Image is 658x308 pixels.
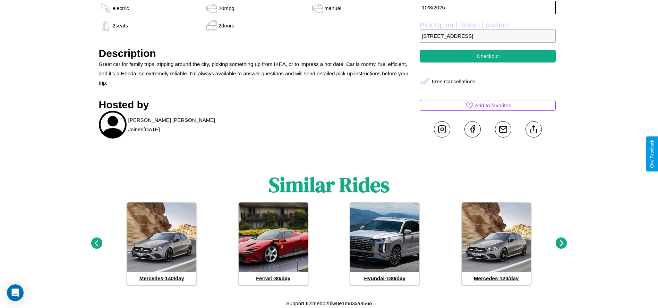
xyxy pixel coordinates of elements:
[113,3,129,13] p: electric
[239,202,308,285] a: Ferrari-80/day
[269,170,390,199] h1: Similar Rides
[462,202,531,285] a: Mercedes-120/day
[350,272,419,285] h4: Hyundai - 180 /day
[219,3,234,13] p: 20 mpg
[127,272,196,285] h4: Mercedes - 140 /day
[324,3,341,13] p: manual
[127,202,196,285] a: Mercedes-140/day
[286,299,372,308] p: Support ID: mebb2hiw0e1mu3xa856o
[432,77,475,86] p: Free Cancellations
[99,48,417,59] h3: Description
[99,59,417,88] p: Great car for family trips, zipping around the city, picking something up from IKEA, or to impres...
[462,272,531,285] h4: Mercedes - 120 /day
[7,284,24,301] div: Open Intercom Messenger
[113,21,128,30] p: 2 seats
[310,3,324,14] img: gas
[420,21,556,29] label: Pick Up and Return Location
[239,272,308,285] h4: Ferrari - 80 /day
[420,50,556,63] button: Checkout
[205,3,219,14] img: gas
[420,29,556,43] p: [STREET_ADDRESS]
[420,100,556,111] button: Add to favorites
[128,115,215,125] p: [PERSON_NAME] [PERSON_NAME]
[219,21,234,30] p: 2 doors
[420,1,556,14] p: 10 / 8 / 2025
[99,20,113,31] img: gas
[475,101,511,110] p: Add to favorites
[99,3,113,14] img: gas
[650,140,655,168] div: Give Feedback
[128,125,160,134] p: Joined [DATE]
[205,20,219,31] img: gas
[99,99,417,111] h3: Hosted by
[350,202,419,285] a: Hyundai-180/day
